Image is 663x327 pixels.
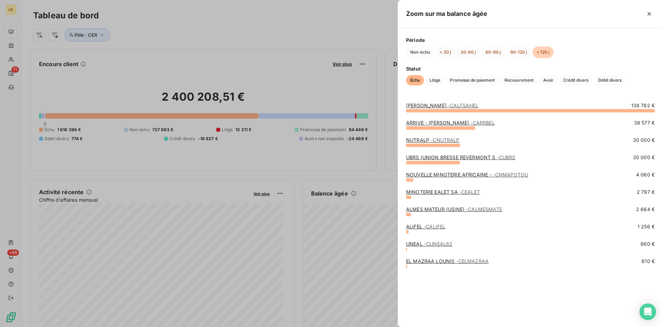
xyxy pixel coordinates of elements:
span: 2 797 € [637,189,655,196]
span: - CEALET [459,189,480,195]
button: 60-90 j [481,46,505,58]
button: > 120 j [532,46,554,58]
button: Avoir [539,75,558,85]
a: ALMES MATEUR (USINE) [406,206,502,212]
button: Débit divers [594,75,626,85]
span: 660 € [641,240,655,247]
span: 30 000 € [633,154,655,161]
button: Crédit divers [559,75,593,85]
span: - CARRBEL [470,120,494,126]
button: 30-60 j [457,46,480,58]
h5: Zoom sur ma balance âgée [406,9,488,19]
button: < 30 j [435,46,455,58]
button: 90-120 j [506,46,531,58]
span: - CALFSAHEL [448,102,479,108]
span: - CALMESMATE [466,206,502,212]
div: Open Intercom Messenger [640,303,656,320]
button: Promesse de paiement [446,75,499,85]
span: 30 000 € [633,137,655,144]
a: EL MAZRAA LOUNIS [406,258,489,264]
a: UBRS (UNION BRESSE REVERMONT S [406,154,516,160]
span: - CUNEAL62 [424,241,452,247]
a: NUTRALP [406,137,460,143]
a: ALIFEL [406,224,445,229]
span: - CNMAPOTOU [493,172,528,178]
span: 38 577 € [634,119,655,126]
span: 4 060 € [636,171,655,178]
a: MINOTERIE EALET SA [406,189,480,195]
button: Recouvrement [500,75,538,85]
span: - CNUTRALP [431,137,459,143]
a: ARRIVE - [PERSON_NAME] [406,120,495,126]
span: Statut [406,65,655,72]
span: - CELMAZRAA [456,258,489,264]
span: Période [406,36,655,44]
a: NOUVELLE MINOTERIE AFRICAINE - [406,172,528,178]
a: UNEAL [406,241,452,247]
a: [PERSON_NAME] [406,102,479,108]
span: 1 256 € [637,223,655,230]
span: 610 € [642,258,655,265]
span: 138 782 € [631,102,655,109]
button: Non-échu [406,46,434,58]
button: Échu [406,75,424,85]
span: - CALIFEL [424,224,445,229]
span: 2 664 € [636,206,655,213]
button: Litige [425,75,444,85]
span: - CUBRS [497,154,516,160]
